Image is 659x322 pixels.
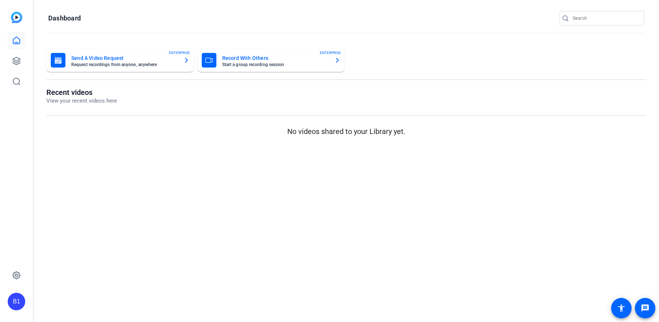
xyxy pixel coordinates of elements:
mat-icon: message [641,304,649,313]
input: Search [573,14,639,23]
button: Record With OthersStart a group recording sessionENTERPRISE [197,49,345,72]
h1: Recent videos [46,88,117,97]
span: ENTERPRISE [169,50,190,55]
mat-card-subtitle: Request recordings from anyone, anywhere [71,62,178,67]
button: Send A Video RequestRequest recordings from anyone, anywhereENTERPRISE [46,49,194,72]
div: B1 [8,293,25,310]
h1: Dashboard [48,14,81,23]
mat-card-title: Send A Video Request [71,54,178,62]
mat-icon: accessibility [617,304,626,313]
mat-card-title: Record With Others [222,54,329,62]
p: No videos shared to your Library yet. [46,126,646,137]
mat-card-subtitle: Start a group recording session [222,62,329,67]
p: View your recent videos here [46,97,117,105]
span: ENTERPRISE [320,50,341,55]
img: blue-gradient.svg [11,12,22,23]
